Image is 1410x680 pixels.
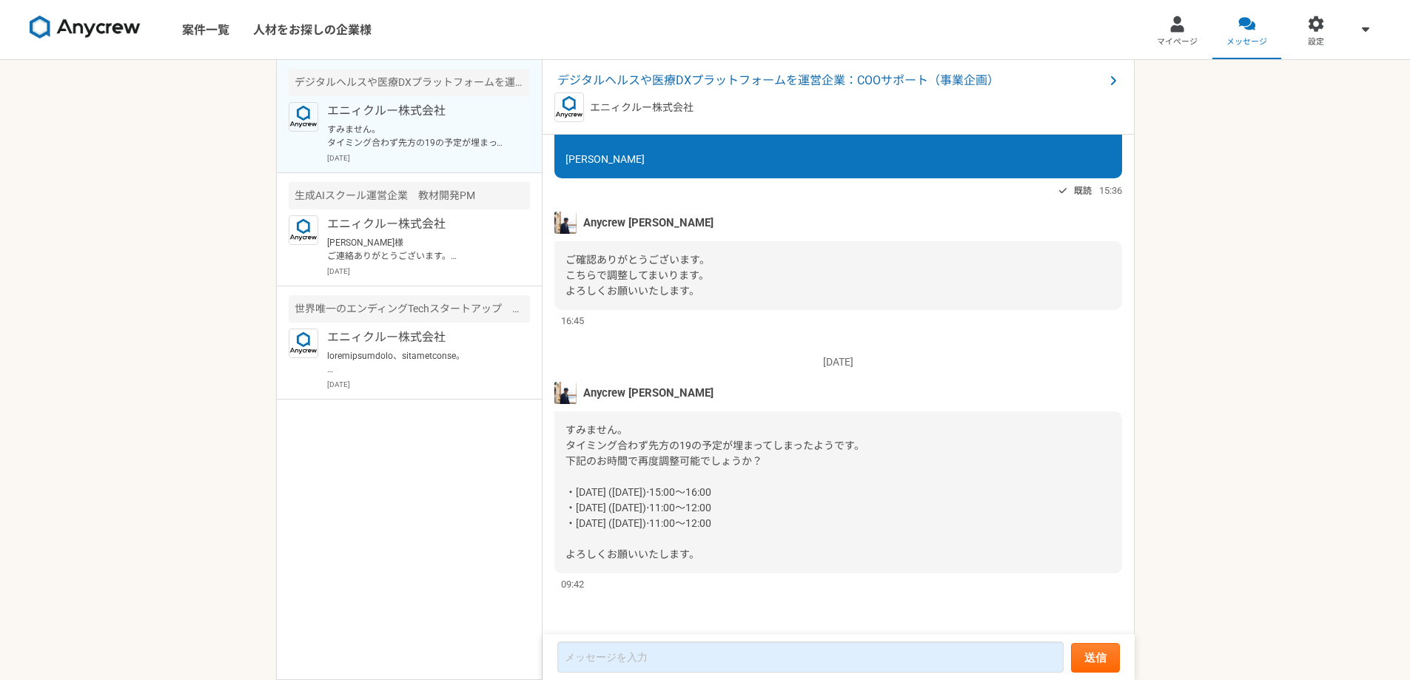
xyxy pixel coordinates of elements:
span: Anycrew [PERSON_NAME] [583,215,714,231]
div: 生成AIスクール運営企業 教材開発PM [289,182,530,209]
p: エニィクルー株式会社 [327,102,510,120]
span: ご確認ありがとうございます。 こちらで調整してまいります。 よろしくお願いいたします。 [565,254,710,297]
div: 世界唯一のエンディングTechスタートアップ メディア企画・事業開発 [289,295,530,323]
span: マイページ [1157,36,1198,48]
span: 設定 [1308,36,1324,48]
p: すみません。 タイミング合わず先方の19の予定が埋まってしまったようです。 下記のお時間で再度調整可能でしょうか？ ・[DATE] ([DATE])⋅15:00～16:00 ・[DATE] ([... [327,123,510,149]
span: 09:42 [561,577,584,591]
p: [DATE] [327,266,530,277]
img: tomoya_yamashita.jpeg [554,212,577,234]
p: [DATE] [327,152,530,164]
p: エニィクルー株式会社 [327,329,510,346]
p: エニィクルー株式会社 [327,215,510,233]
span: すみません。 タイミング合わず先方の19の予定が埋まってしまったようです。 下記のお時間で再度調整可能でしょうか？ ・[DATE] ([DATE])⋅15:00～16:00 ・[DATE] ([... [565,424,865,560]
button: 送信 [1071,643,1120,673]
span: 既読 [1074,182,1092,200]
p: [DATE] [327,379,530,390]
span: Anycrew [PERSON_NAME] [583,385,714,401]
span: 15:36 [1099,184,1122,198]
img: 8DqYSo04kwAAAAASUVORK5CYII= [30,16,141,39]
div: デジタルヘルスや医療DXプラットフォームを運営企業：COOサポート（事業企画） [289,69,530,96]
p: エニィクルー株式会社 [590,100,694,115]
img: logo_text_blue_01.png [289,102,318,132]
img: logo_text_blue_01.png [289,329,318,358]
span: 16:45 [561,314,584,328]
span: メッセージ [1226,36,1267,48]
span: デジタルヘルスや医療DXプラットフォームを運営企業：COOサポート（事業企画） [557,72,1104,90]
img: tomoya_yamashita.jpeg [554,382,577,404]
img: logo_text_blue_01.png [554,92,584,122]
p: [DATE] [554,354,1122,370]
p: [PERSON_NAME]様 ご連絡ありがとうございます。 また日程調整ありがとうございます。 求人公開しましたのでそちらにてご連絡させていただきます。よろしくお願いいたします。 [327,236,510,263]
p: loremipsumdolo、sitametconse。 adip、EliTseDDoeius27te、incididuntutla1etdoloremagnaali、enimadminimve... [327,349,510,376]
img: logo_text_blue_01.png [289,215,318,245]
